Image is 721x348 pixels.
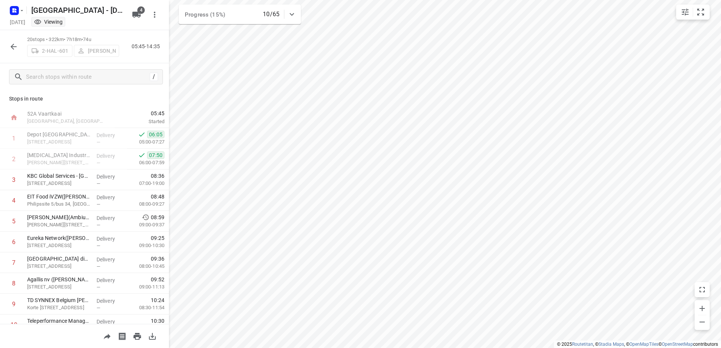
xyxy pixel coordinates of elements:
[12,197,15,204] div: 4
[97,181,100,186] span: —
[147,131,164,138] span: 06:05
[97,201,100,207] span: —
[27,36,119,43] p: 20 stops • 322km • 7h18m
[115,332,130,339] span: Print shipping labels
[142,214,149,221] svg: Early
[138,131,146,138] svg: Done
[11,321,17,328] div: 10
[130,332,145,339] span: Print route
[81,37,83,42] span: •
[151,276,164,283] span: 09:52
[127,200,164,208] p: 08:00-09:27
[27,283,91,291] p: [STREET_ADDRESS]
[127,283,164,291] p: 09:00-11:13
[97,264,100,269] span: —
[97,235,124,243] p: Delivery
[693,5,708,20] button: Fit zoom
[97,243,100,249] span: —
[138,151,146,159] svg: Done
[150,73,158,81] div: /
[598,342,624,347] a: Stadia Maps
[27,255,91,263] p: Vrije Universiteit Brussel dienst DICT(Marleen Mertens / Corina Schouteet)
[27,159,91,166] p: Georges Gilliotstraat 60, Hemiksem
[97,222,100,228] span: —
[27,214,91,221] p: [PERSON_NAME](Ambius - [GEOGRAPHIC_DATA])
[127,242,164,249] p: 09:00-10:30
[27,263,91,270] p: [STREET_ADDRESS]
[145,332,160,339] span: Download route
[151,317,164,325] span: 10:30
[97,256,124,263] p: Delivery
[27,110,106,118] p: 52A Vaartkaai
[27,276,91,283] p: Agallis nv (Nancy De Vlaminck (Agallis))
[151,193,164,200] span: 08:48
[185,11,225,18] span: Progress (15%)
[12,156,15,163] div: 2
[27,317,91,325] p: Teleperformance Managed Services(Elodie Haesendonck / Frank Schraets)
[97,318,124,325] p: Delivery
[27,234,91,242] p: Eureka Network(Valérie Parmentier)
[151,234,164,242] span: 09:25
[97,194,124,201] p: Delivery
[127,180,164,187] p: 07:00-19:00
[662,342,693,347] a: OpenStreetMap
[97,284,100,290] span: —
[127,263,164,270] p: 08:00-10:45
[83,37,91,42] span: 74u
[27,180,91,187] p: Brusselsesteenweg 100, Leuven
[12,218,15,225] div: 5
[129,7,144,22] button: 4
[151,255,164,263] span: 09:36
[629,342,658,347] a: OpenMapTiles
[97,305,100,311] span: —
[9,95,160,103] p: Stops in route
[27,221,91,229] p: Gaston Geenslaan 11/B4, Heverlee
[97,152,124,160] p: Delivery
[12,280,15,287] div: 8
[97,139,100,145] span: —
[12,135,15,142] div: 1
[572,342,593,347] a: Routetitan
[27,118,106,125] p: [GEOGRAPHIC_DATA], [GEOGRAPHIC_DATA]
[151,214,164,221] span: 08:59
[179,5,301,24] div: Progress (15%)10/65
[27,200,91,208] p: Philipssite 5/bus 34, Leuven
[115,110,164,117] span: 05:45
[97,173,124,180] p: Delivery
[34,18,63,26] div: You are currently in view mode. To make any changes, go to edit project.
[27,172,91,180] p: KBC Global Services - Leuven(Sam De Cock)
[557,342,718,347] li: © 2025 , © , © © contributors
[151,172,164,180] span: 08:36
[678,5,693,20] button: Map settings
[12,176,15,183] div: 3
[27,242,91,249] p: Tervurenlaan 2, Etterbeek
[26,71,150,83] input: Search stops within route
[132,43,163,50] p: 05:45-14:35
[27,304,91,311] p: Korte Keppestraat 19, Erembodegem
[100,332,115,339] span: Share route
[12,238,15,246] div: 6
[27,138,91,146] p: [STREET_ADDRESS]
[115,118,164,125] p: Started
[676,5,710,20] div: small contained button group
[97,276,124,284] p: Delivery
[97,297,124,305] p: Delivery
[127,304,164,311] p: 08:30-11:54
[147,7,162,22] button: More
[127,221,164,229] p: 09:00-09:37
[97,214,124,222] p: Delivery
[147,151,164,159] span: 07:50
[97,160,100,166] span: —
[263,10,279,19] p: 10/65
[137,6,145,14] span: 4
[27,193,91,200] p: EIT Food iVZW(Marga Van De Cauter)
[12,259,15,266] div: 7
[27,151,91,159] p: Proviron Industries(Ambius - België)
[151,296,164,304] span: 10:24
[27,296,91,304] p: TD SYNNEX Belgium B.V. - Erembodegem(Jurgen Verleysen)
[97,131,124,139] p: Delivery
[127,138,164,146] p: 05:00-07:27
[12,301,15,308] div: 9
[127,159,164,166] p: 06:00-07:59
[27,131,91,138] p: Depot [GEOGRAPHIC_DATA](Depot [GEOGRAPHIC_DATA])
